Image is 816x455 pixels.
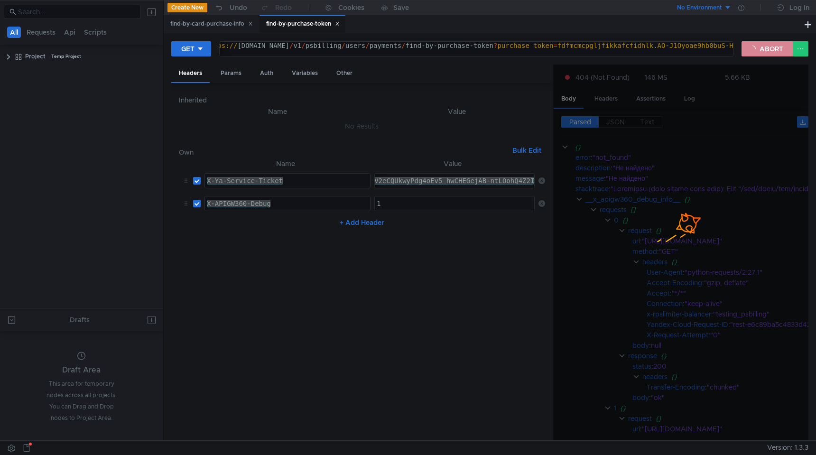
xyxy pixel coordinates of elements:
[179,94,545,106] h6: Inherited
[369,106,545,117] th: Value
[7,27,21,38] button: All
[18,7,135,17] input: Search...
[170,19,253,29] div: find-by-card-purchase-info
[181,44,195,54] div: GET
[201,158,371,169] th: Name
[742,41,793,56] button: ABORT
[329,65,360,82] div: Other
[789,2,809,13] div: Log In
[230,2,247,13] div: Undo
[254,0,298,15] button: Redo
[207,0,254,15] button: Undo
[171,41,211,56] button: GET
[336,217,388,228] button: + Add Header
[284,65,325,82] div: Variables
[25,49,46,64] div: Project
[179,147,509,158] h6: Own
[393,4,409,11] div: Save
[186,106,369,117] th: Name
[345,122,379,130] nz-embed-empty: No Results
[171,65,210,83] div: Headers
[509,145,545,156] button: Bulk Edit
[61,27,78,38] button: Api
[767,441,808,455] span: Version: 1.3.3
[167,3,207,12] button: Create New
[213,65,249,82] div: Params
[677,3,722,12] div: No Environment
[81,27,110,38] button: Scripts
[24,27,58,38] button: Requests
[70,314,90,325] div: Drafts
[338,2,364,13] div: Cookies
[266,19,340,29] div: find-by-purchase-token
[51,49,81,64] div: Temp Project
[252,65,281,82] div: Auth
[275,2,292,13] div: Redo
[371,158,535,169] th: Value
